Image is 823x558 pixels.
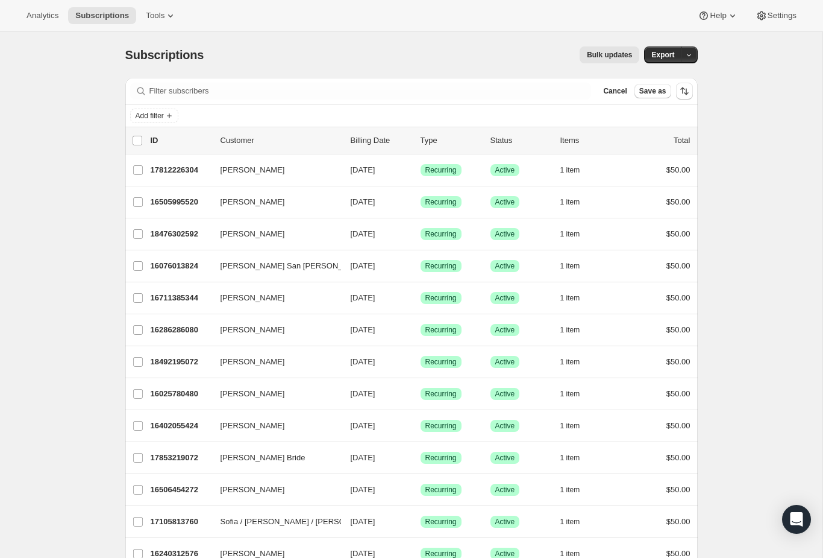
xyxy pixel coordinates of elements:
button: Analytics [19,7,66,24]
span: [DATE] [351,421,375,430]
span: $50.00 [666,485,690,494]
span: 1 item [560,453,580,463]
span: Help [710,11,726,21]
button: Help [690,7,745,24]
button: 1 item [560,354,593,370]
span: $50.00 [666,357,690,366]
span: [PERSON_NAME] [221,484,285,496]
span: Active [495,517,515,527]
span: $50.00 [666,421,690,430]
span: [DATE] [351,165,375,174]
span: [DATE] [351,293,375,302]
span: 1 item [560,229,580,239]
p: 16286286080 [151,324,211,336]
span: Recurring [425,453,457,463]
button: Sofia / [PERSON_NAME] / [PERSON_NAME] [213,512,334,531]
span: $50.00 [666,325,690,334]
span: Recurring [425,325,457,335]
button: [PERSON_NAME] [213,352,334,372]
span: Active [495,165,515,175]
button: 1 item [560,194,593,211]
span: Cancel [603,86,627,96]
span: 1 item [560,517,580,527]
span: Active [495,229,515,239]
p: Billing Date [351,135,411,147]
button: 1 item [560,513,593,530]
button: Sort the results [676,83,693,100]
p: Status [490,135,551,147]
span: [DATE] [351,261,375,270]
p: 16505995520 [151,196,211,208]
span: Recurring [425,229,457,239]
span: Recurring [425,389,457,399]
button: 1 item [560,290,593,306]
span: [DATE] [351,357,375,366]
span: [DATE] [351,325,375,334]
div: Type [421,135,481,147]
span: [PERSON_NAME] [221,228,285,240]
span: [DATE] [351,197,375,206]
button: 1 item [560,226,593,243]
div: 16506454272[PERSON_NAME][DATE]SuccessRecurringSuccessActive1 item$50.00 [151,481,690,498]
button: [PERSON_NAME] [213,320,334,340]
span: 1 item [560,197,580,207]
span: Active [495,453,515,463]
span: $50.00 [666,293,690,302]
span: Sofia / [PERSON_NAME] / [PERSON_NAME] [221,516,380,528]
button: Settings [748,7,804,24]
span: [PERSON_NAME] [221,388,285,400]
span: $50.00 [666,229,690,238]
span: 1 item [560,357,580,367]
span: Active [495,197,515,207]
span: Active [495,261,515,271]
span: Recurring [425,485,457,495]
span: $50.00 [666,453,690,462]
span: 1 item [560,421,580,431]
button: [PERSON_NAME] Bride [213,448,334,468]
button: [PERSON_NAME] [213,192,334,212]
span: 1 item [560,261,580,271]
button: 1 item [560,162,593,179]
button: [PERSON_NAME] [213,384,334,404]
button: Export [644,46,681,63]
span: [PERSON_NAME] [221,324,285,336]
span: Recurring [425,165,457,175]
p: 17812226304 [151,164,211,176]
span: $50.00 [666,197,690,206]
p: 17105813760 [151,516,211,528]
span: [PERSON_NAME] Bride [221,452,305,464]
button: Save as [634,84,671,98]
span: Recurring [425,261,457,271]
div: 16286286080[PERSON_NAME][DATE]SuccessRecurringSuccessActive1 item$50.00 [151,322,690,338]
span: 1 item [560,325,580,335]
p: 16711385344 [151,292,211,304]
p: 16402055424 [151,420,211,432]
span: [DATE] [351,549,375,558]
span: [DATE] [351,453,375,462]
span: Recurring [425,421,457,431]
p: 16025780480 [151,388,211,400]
span: Active [495,485,515,495]
button: Subscriptions [68,7,136,24]
button: [PERSON_NAME] [213,288,334,308]
span: Save as [639,86,666,96]
p: 16076013824 [151,260,211,272]
span: Recurring [425,517,457,527]
span: 1 item [560,485,580,495]
span: [PERSON_NAME] [221,164,285,176]
span: Subscriptions [125,48,204,62]
span: Recurring [425,293,457,303]
button: [PERSON_NAME] San [PERSON_NAME] [213,256,334,276]
div: 17105813760Sofia / [PERSON_NAME] / [PERSON_NAME][DATE]SuccessRecurringSuccessActive1 item$50.00 [151,513,690,530]
p: Total [674,135,690,147]
div: 17812226304[PERSON_NAME][DATE]SuccessRecurringSuccessActive1 item$50.00 [151,162,690,179]
div: IDCustomerBilling DateTypeStatusItemsTotal [151,135,690,147]
span: Recurring [425,197,457,207]
div: 16076013824[PERSON_NAME] San [PERSON_NAME][DATE]SuccessRecurringSuccessActive1 item$50.00 [151,258,690,274]
span: [PERSON_NAME] San [PERSON_NAME] [221,260,368,272]
p: Customer [221,135,341,147]
div: 16025780480[PERSON_NAME][DATE]SuccessRecurringSuccessActive1 item$50.00 [151,385,690,402]
button: 1 item [560,449,593,466]
div: 18492195072[PERSON_NAME][DATE]SuccessRecurringSuccessActive1 item$50.00 [151,354,690,370]
div: 16505995520[PERSON_NAME][DATE]SuccessRecurringSuccessActive1 item$50.00 [151,194,690,211]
